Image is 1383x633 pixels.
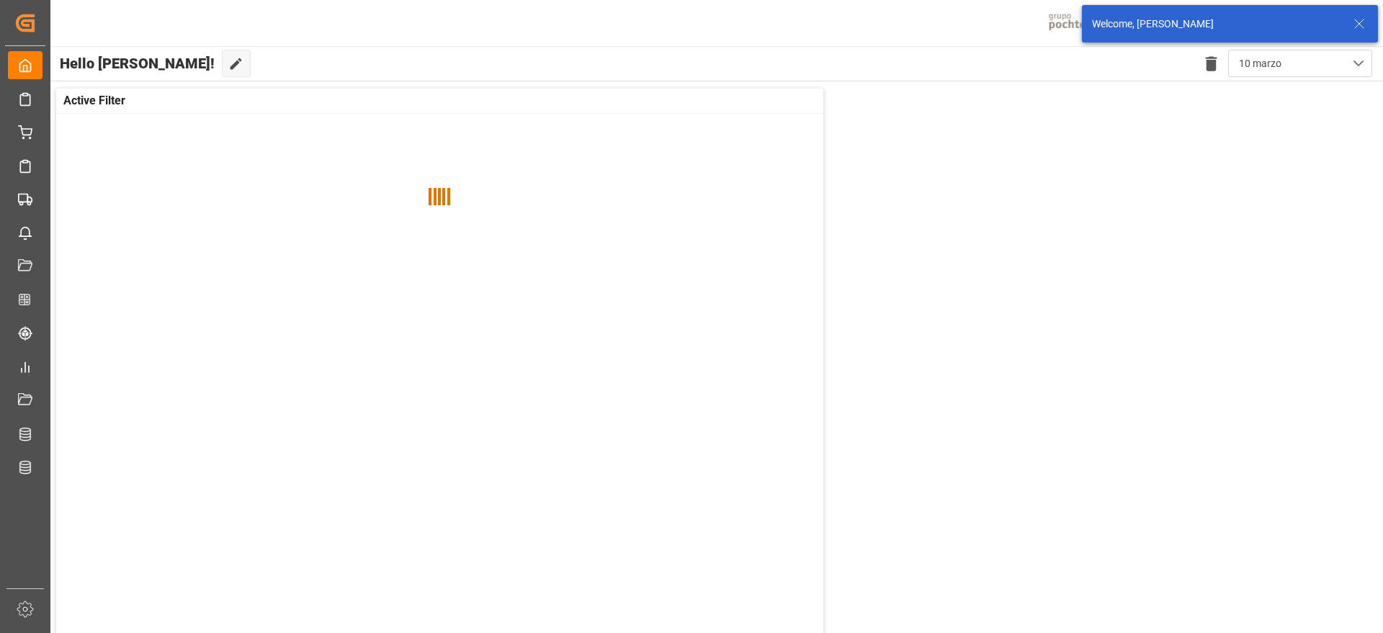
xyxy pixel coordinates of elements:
button: open menu [1228,50,1372,77]
img: pochtecaImg.jpg_1689854062.jpg [1044,11,1115,36]
div: Welcome, [PERSON_NAME] [1092,17,1340,32]
span: Active Filter [63,92,125,109]
span: 10 marzo [1239,56,1281,71]
span: Hello [PERSON_NAME]! [60,50,215,77]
